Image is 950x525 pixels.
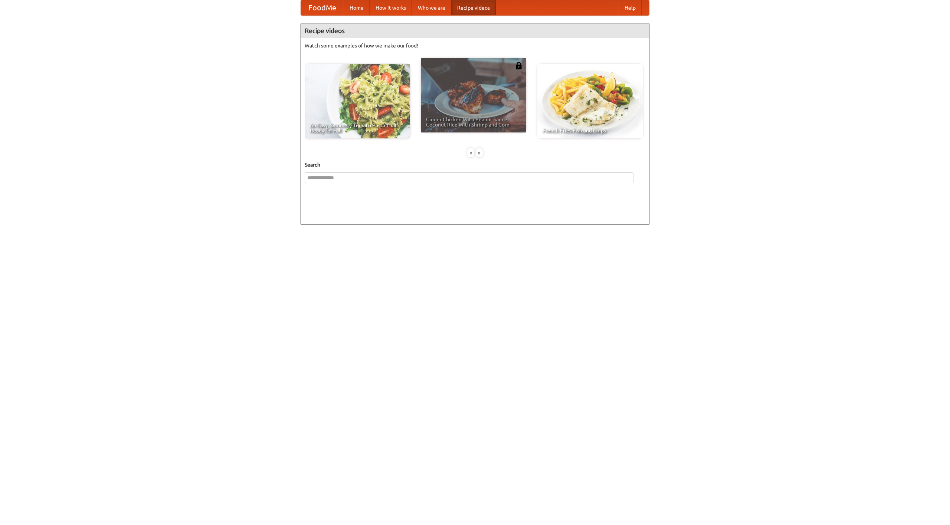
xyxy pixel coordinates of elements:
[344,0,370,15] a: Home
[451,0,496,15] a: Recipe videos
[515,62,522,69] img: 483408.png
[310,123,405,133] span: An Easy, Summery Tomato Pasta That's Ready for Fall
[305,42,645,49] p: Watch some examples of how we make our food!
[543,128,638,133] span: French Fries Fish and Chips
[301,0,344,15] a: FoodMe
[537,64,643,138] a: French Fries Fish and Chips
[370,0,412,15] a: How it works
[301,23,649,38] h4: Recipe videos
[476,148,483,157] div: »
[412,0,451,15] a: Who we are
[467,148,474,157] div: «
[305,64,410,138] a: An Easy, Summery Tomato Pasta That's Ready for Fall
[619,0,642,15] a: Help
[305,161,645,168] h5: Search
